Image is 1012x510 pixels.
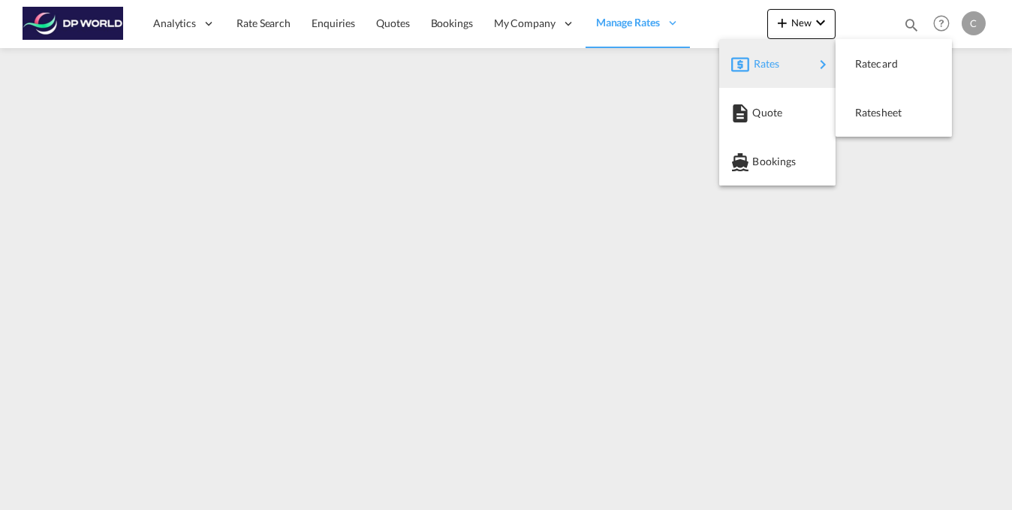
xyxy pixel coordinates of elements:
span: Quote [752,98,769,128]
button: Quote [719,88,836,137]
span: Rates [754,49,772,79]
div: Bookings [731,143,824,180]
button: Bookings [719,137,836,186]
span: Bookings [752,146,769,177]
div: Quote [731,94,824,131]
md-icon: icon-chevron-right [814,56,832,74]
